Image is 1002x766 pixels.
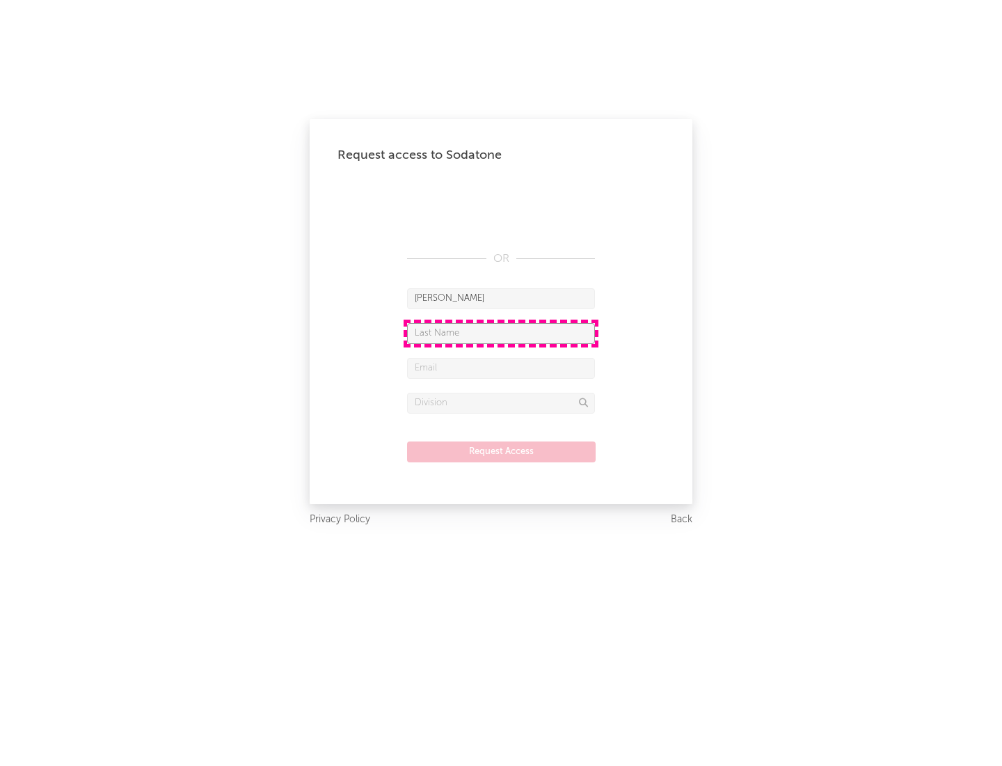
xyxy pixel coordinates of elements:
input: Email [407,358,595,379]
a: Privacy Policy [310,511,370,529]
div: Request access to Sodatone [337,147,665,164]
div: OR [407,251,595,267]
button: Request Access [407,441,596,462]
a: Back [671,511,692,529]
input: Last Name [407,323,595,344]
input: Division [407,393,595,414]
input: First Name [407,288,595,309]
